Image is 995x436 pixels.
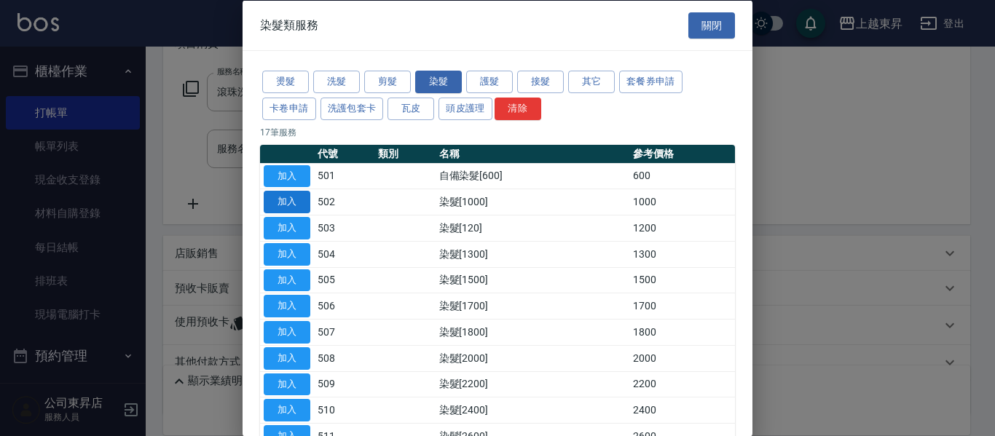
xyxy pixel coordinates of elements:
td: 1800 [629,319,735,345]
button: 瓦皮 [388,97,434,119]
button: 清除 [495,97,541,119]
button: 頭皮護理 [438,97,492,119]
button: 加入 [264,399,310,421]
td: 1000 [629,189,735,215]
td: 503 [314,215,374,241]
td: 染髮[120] [436,215,630,241]
td: 2000 [629,345,735,371]
button: 卡卷申請 [262,97,316,119]
button: 剪髮 [364,71,411,93]
td: 600 [629,163,735,189]
td: 1700 [629,293,735,319]
th: 名稱 [436,144,630,163]
td: 染髮[2400] [436,397,630,423]
td: 1300 [629,241,735,267]
th: 代號 [314,144,374,163]
button: 染髮 [415,71,462,93]
button: 洗髮 [313,71,360,93]
button: 燙髮 [262,71,309,93]
td: 506 [314,293,374,319]
td: 染髮[1500] [436,267,630,293]
button: 加入 [264,269,310,291]
td: 染髮[1000] [436,189,630,215]
button: 加入 [264,165,310,187]
td: 507 [314,319,374,345]
td: 504 [314,241,374,267]
th: 類別 [374,144,435,163]
td: 2200 [629,371,735,397]
td: 508 [314,345,374,371]
button: 護髮 [466,71,513,93]
td: 1500 [629,267,735,293]
td: 510 [314,397,374,423]
td: 染髮[1700] [436,293,630,319]
th: 參考價格 [629,144,735,163]
td: 509 [314,371,374,397]
td: 501 [314,163,374,189]
td: 染髮[2200] [436,371,630,397]
span: 染髮類服務 [260,17,318,32]
td: 2400 [629,397,735,423]
td: 1200 [629,215,735,241]
td: 染髮[2000] [436,345,630,371]
td: 自備染髮[600] [436,163,630,189]
p: 17 筆服務 [260,125,735,138]
button: 套餐券申請 [619,71,683,93]
td: 染髮[1800] [436,319,630,345]
button: 洗護包套卡 [320,97,384,119]
button: 加入 [264,191,310,213]
button: 加入 [264,321,310,344]
td: 502 [314,189,374,215]
button: 加入 [264,242,310,265]
button: 接髮 [517,71,564,93]
td: 505 [314,267,374,293]
button: 關閉 [688,12,735,39]
button: 加入 [264,373,310,395]
button: 其它 [568,71,615,93]
button: 加入 [264,217,310,239]
button: 加入 [264,295,310,317]
button: 加入 [264,346,310,369]
td: 染髮[1300] [436,241,630,267]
